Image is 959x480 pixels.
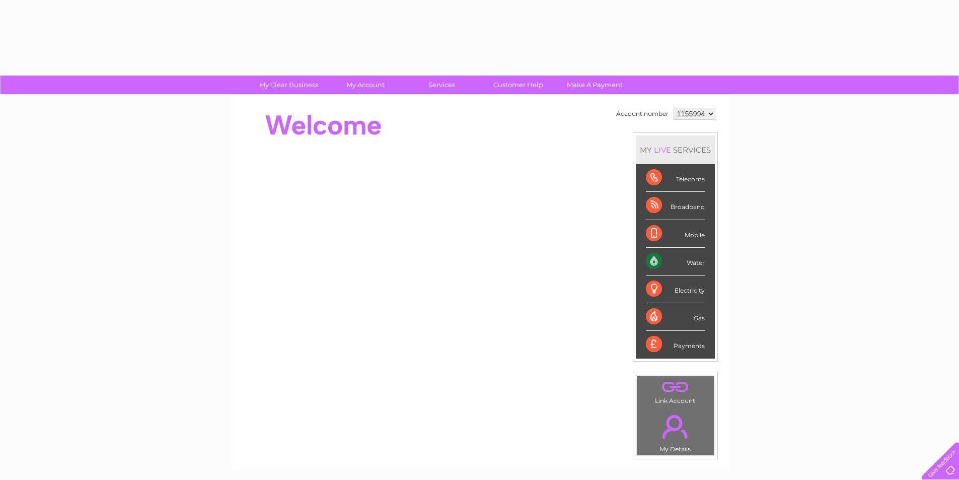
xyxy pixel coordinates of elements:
a: Customer Help [477,76,560,94]
div: LIVE [652,145,673,155]
a: . [639,378,711,396]
div: Water [646,248,705,276]
td: Account number [614,105,671,122]
td: My Details [636,406,714,456]
a: My Account [324,76,407,94]
td: Link Account [636,375,714,407]
div: Electricity [646,276,705,303]
a: Make A Payment [553,76,636,94]
div: Gas [646,303,705,331]
div: Broadband [646,192,705,220]
a: Services [400,76,483,94]
div: Mobile [646,220,705,248]
div: MY SERVICES [636,135,715,164]
a: My Clear Business [247,76,330,94]
div: Telecoms [646,164,705,192]
a: . [639,409,711,444]
div: Payments [646,331,705,358]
